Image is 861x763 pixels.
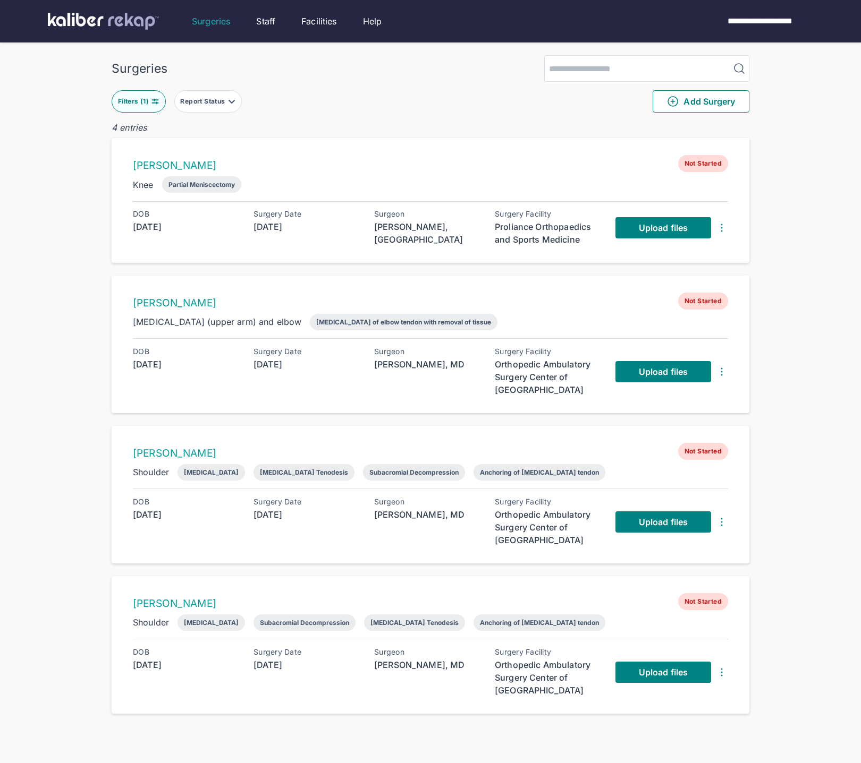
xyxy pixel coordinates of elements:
[151,97,159,106] img: faders-horizontal-teal.edb3eaa8.svg
[48,13,159,30] img: kaliber labs logo
[480,468,599,476] div: Anchoring of [MEDICAL_DATA] tendon
[715,516,728,528] img: DotsThreeVertical.31cb0eda.svg
[374,347,480,356] div: Surgeon
[374,648,480,656] div: Surgeon
[256,15,275,28] a: Staff
[184,468,239,476] div: [MEDICAL_DATA]
[495,347,601,356] div: Surgery Facility
[370,619,459,627] div: [MEDICAL_DATA] Tenodesis
[369,468,459,476] div: Subacromial Decompression
[174,90,242,113] button: Report Status
[184,619,239,627] div: [MEDICAL_DATA]
[495,508,601,546] div: Orthopedic Ambulatory Surgery Center of [GEOGRAPHIC_DATA]
[639,222,688,233] span: Upload files
[374,498,480,506] div: Surgeon
[733,62,746,75] img: MagnifyingGlass.1dc66aab.svg
[133,447,216,459] a: [PERSON_NAME]
[133,297,216,309] a: [PERSON_NAME]
[715,666,728,679] img: DotsThreeVertical.31cb0eda.svg
[133,648,239,656] div: DOB
[666,95,679,108] img: PlusCircleGreen.5fd88d77.svg
[133,220,239,233] div: [DATE]
[615,511,711,533] a: Upload files
[112,90,166,113] button: Filters (1)
[133,658,239,671] div: [DATE]
[260,468,348,476] div: [MEDICAL_DATA] Tenodesis
[495,358,601,396] div: Orthopedic Ambulatory Surgery Center of [GEOGRAPHIC_DATA]
[301,15,337,28] a: Facilities
[133,347,239,356] div: DOB
[495,658,601,697] div: Orthopedic Ambulatory Surgery Center of [GEOGRAPHIC_DATA]
[254,347,360,356] div: Surgery Date
[678,593,728,610] span: Not Started
[112,121,749,134] div: 4 entries
[133,466,169,478] div: Shoulder
[133,616,169,629] div: Shoulder
[639,667,688,678] span: Upload files
[168,181,235,188] div: Partial Meniscectomy
[495,210,601,218] div: Surgery Facility
[495,648,601,656] div: Surgery Facility
[374,220,480,246] div: [PERSON_NAME], [GEOGRAPHIC_DATA]
[133,315,301,328] div: [MEDICAL_DATA] (upper arm) and elbow
[254,358,360,371] div: [DATE]
[316,318,491,326] div: [MEDICAL_DATA] of elbow tendon with removal of tissue
[254,508,360,521] div: [DATE]
[133,159,216,172] a: [PERSON_NAME]
[615,662,711,683] a: Upload files
[678,443,728,460] span: Not Started
[254,658,360,671] div: [DATE]
[480,619,599,627] div: Anchoring of [MEDICAL_DATA] tendon
[639,366,688,377] span: Upload files
[254,648,360,656] div: Surgery Date
[715,221,728,234] img: DotsThreeVertical.31cb0eda.svg
[653,90,749,113] button: Add Surgery
[615,217,711,238] a: Upload files
[374,508,480,521] div: [PERSON_NAME], MD
[112,61,167,76] div: Surgeries
[254,210,360,218] div: Surgery Date
[374,658,480,671] div: [PERSON_NAME], MD
[678,293,728,310] span: Not Started
[678,155,728,172] span: Not Started
[133,597,216,610] a: [PERSON_NAME]
[118,97,151,106] div: Filters ( 1 )
[133,508,239,521] div: [DATE]
[180,97,227,106] div: Report Status
[374,210,480,218] div: Surgeon
[495,498,601,506] div: Surgery Facility
[133,178,154,191] div: Knee
[374,358,480,371] div: [PERSON_NAME], MD
[495,220,601,246] div: Proliance Orthopaedics and Sports Medicine
[639,517,688,527] span: Upload files
[260,619,349,627] div: Subacromial Decompression
[363,15,382,28] a: Help
[254,498,360,506] div: Surgery Date
[615,361,711,382] a: Upload files
[227,97,236,106] img: filter-caret-down-grey.b3560631.svg
[133,210,239,218] div: DOB
[133,498,239,506] div: DOB
[133,358,239,371] div: [DATE]
[192,15,230,28] a: Surgeries
[715,365,728,378] img: DotsThreeVertical.31cb0eda.svg
[666,95,735,108] span: Add Surgery
[254,220,360,233] div: [DATE]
